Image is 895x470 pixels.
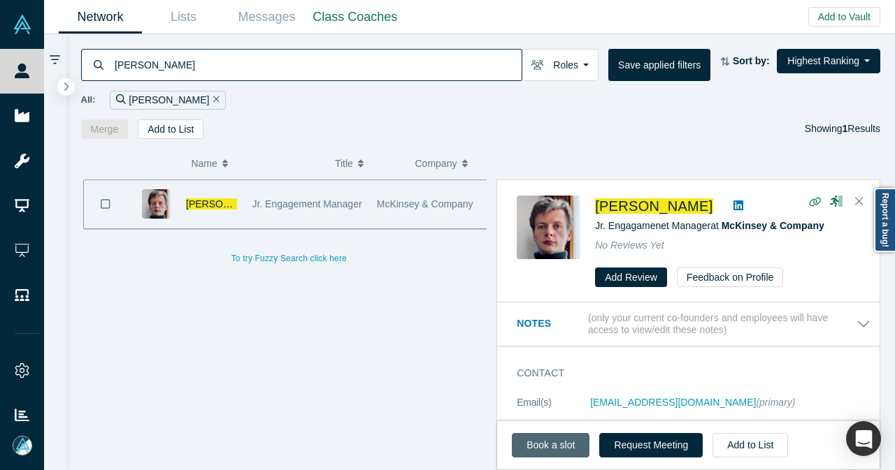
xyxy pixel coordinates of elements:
a: Book a slot [512,433,589,457]
a: Lists [142,1,225,34]
button: Add to Vault [808,7,880,27]
dt: Email(s) [517,395,590,425]
div: [PERSON_NAME] [110,91,226,110]
button: Title [335,149,401,178]
strong: Sort by: [733,55,770,66]
button: Save applied filters [608,49,710,81]
div: Showing [805,119,880,139]
button: Add to List [138,119,203,139]
a: [PERSON_NAME] [595,198,713,214]
button: Add to List [713,433,788,457]
button: Request Meeting [599,433,703,457]
img: Artem Shitov's Profile Image [517,196,580,259]
button: Close [849,191,870,213]
button: Merge [81,119,129,139]
strong: 1 [843,123,848,134]
a: [EMAIL_ADDRESS][DOMAIN_NAME] [590,397,756,408]
button: To try Fuzzy Search click here [222,249,357,267]
span: McKinsey & Company [377,198,473,210]
button: Name [191,149,320,178]
span: Jr. Engagement Manager [252,198,361,210]
h3: Contact [517,366,851,381]
span: No Reviews Yet [595,240,664,251]
a: Class Coaches [308,1,402,34]
span: Results [843,123,880,134]
button: Bookmark [84,180,127,228]
button: Feedback on Profile [677,267,784,287]
a: Report a bug! [874,188,895,252]
a: [PERSON_NAME] [186,198,266,210]
button: Highest Ranking [777,49,880,73]
p: (only your current co-founders and employees will have access to view/edit these notes) [588,312,857,336]
button: Add Review [595,267,667,287]
img: Artem Shitov's Profile Image [142,189,171,219]
span: Jr. Engagamenet Manager at [595,220,824,231]
input: Search by name, title, company, summary, expertise, investment criteria or topics of focus [113,48,522,81]
button: Remove Filter [209,92,220,108]
span: Name [191,149,217,178]
span: Company [415,149,457,178]
a: Messages [225,1,308,34]
h3: Notes [517,316,585,331]
a: Network [59,1,142,34]
span: Title [335,149,353,178]
a: McKinsey & Company [722,220,824,231]
button: Roles [522,49,599,81]
button: Company [415,149,481,178]
span: (primary) [756,397,795,408]
button: Notes (only your current co-founders and employees will have access to view/edit these notes) [517,312,871,336]
img: Mia Scott's Account [13,436,32,455]
span: All: [81,93,96,107]
img: Alchemist Vault Logo [13,15,32,34]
